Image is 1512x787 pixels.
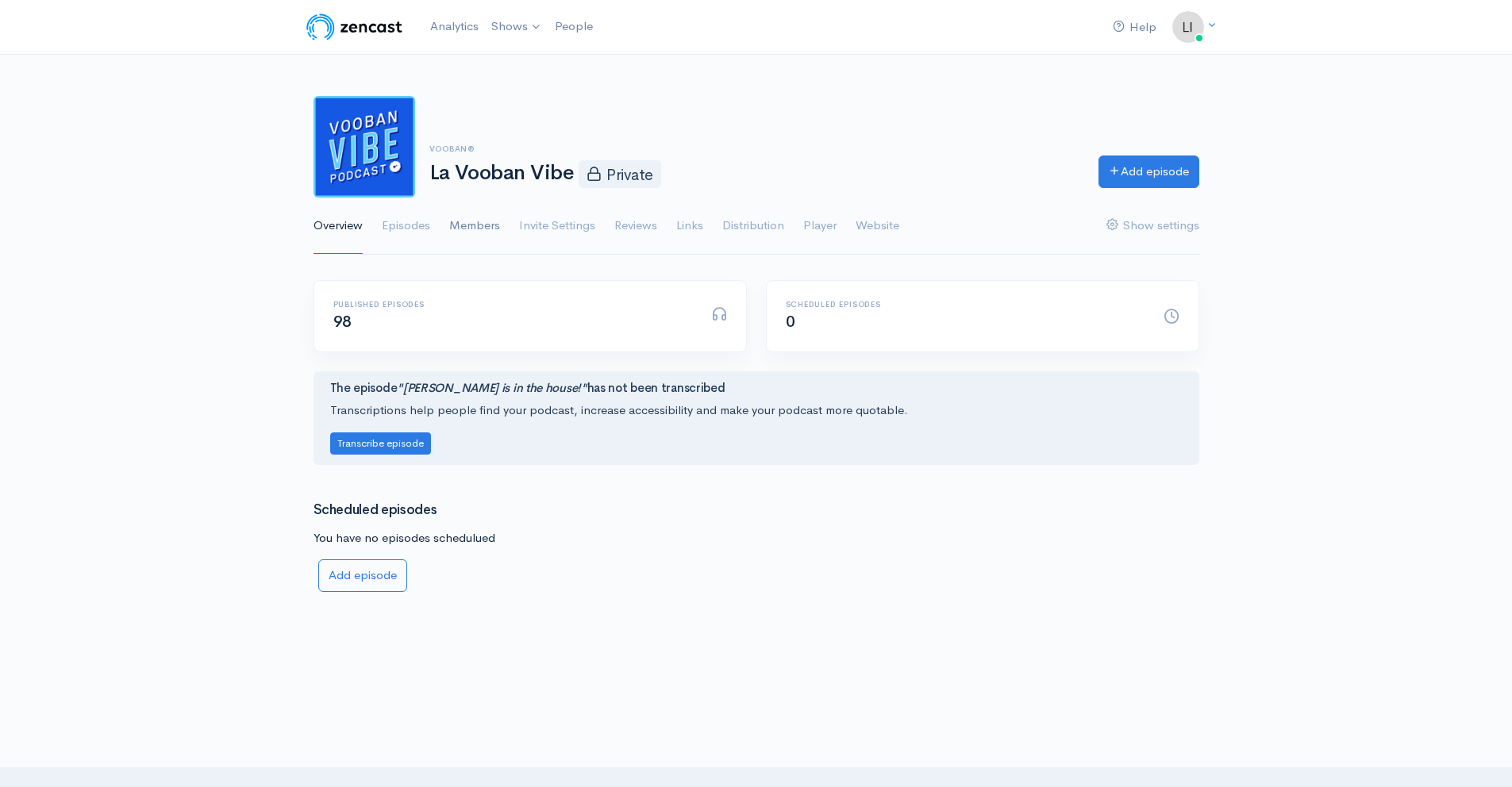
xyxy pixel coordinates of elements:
[304,11,405,43] img: ZenCast Logo
[314,503,1199,518] h3: Scheduled episodes
[1098,155,1199,188] a: Add episode
[318,559,407,592] a: Add episode
[382,198,430,255] a: Episodes
[1106,198,1199,255] a: Show settings
[330,432,431,455] button: Transcribe episode
[449,198,500,255] a: Members
[803,198,837,255] a: Player
[330,435,431,450] a: Transcribe episode
[614,198,657,255] a: Reviews
[429,144,1079,153] h6: Vooban®
[330,401,1183,420] p: Transcriptions help people find your podcast, increase accessibility and make your podcast more q...
[786,312,795,332] span: 0
[676,198,703,255] a: Links
[314,529,1199,547] p: You have no episodes schedulued
[519,198,595,255] a: Invite Settings
[1106,10,1163,44] a: Help
[548,10,599,44] a: People
[429,160,1079,187] h1: La Vooban Vibe
[424,10,485,44] a: Analytics
[397,380,587,395] i: "[PERSON_NAME] is in the house!"
[856,198,899,255] a: Website
[485,10,548,44] a: Shows
[333,300,692,309] h6: Published episodes
[314,198,363,255] a: Overview
[722,198,784,255] a: Distribution
[786,300,1145,309] h6: Scheduled episodes
[1172,11,1204,43] img: ...
[333,312,352,332] span: 98
[579,160,660,187] span: Private
[330,382,1183,395] h4: The episode has not been transcribed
